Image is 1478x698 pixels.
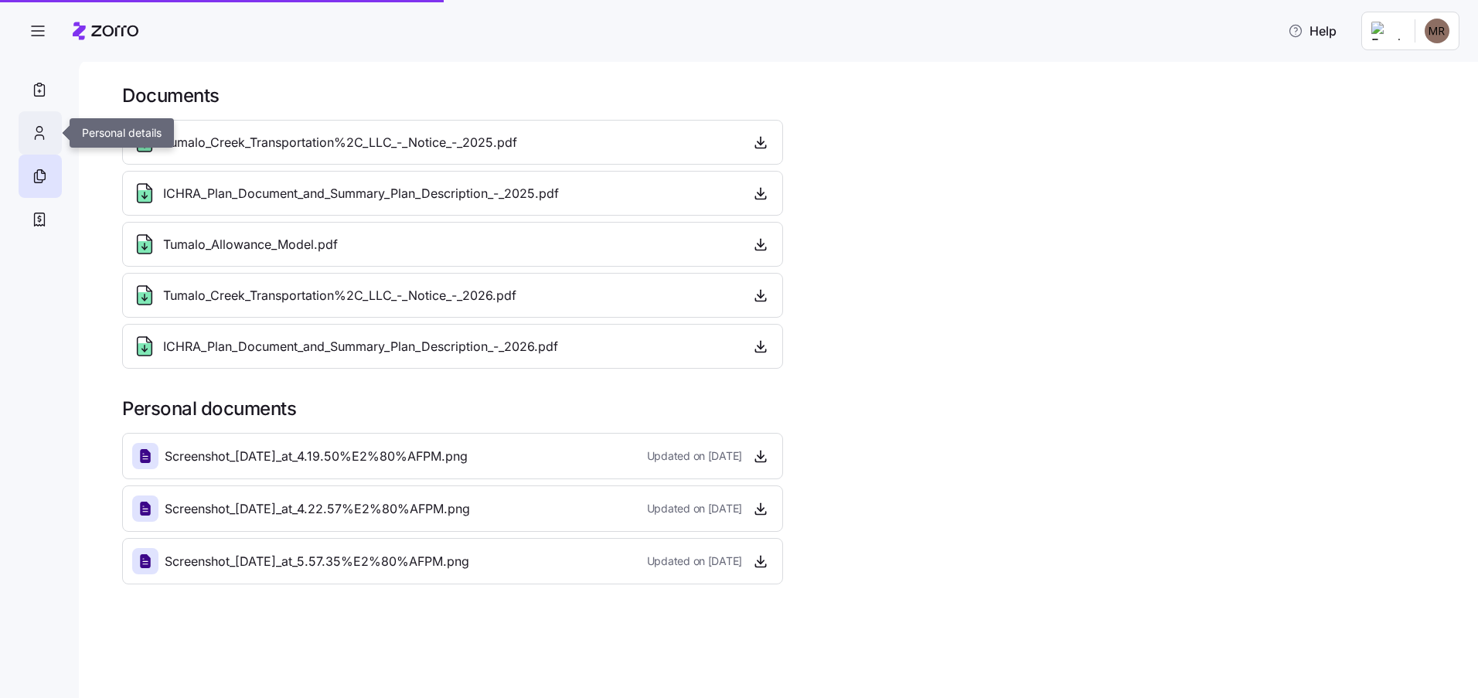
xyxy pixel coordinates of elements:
span: Tumalo_Allowance_Model.pdf [163,235,338,254]
span: Screenshot_[DATE]_at_4.22.57%E2%80%AFPM.png [165,499,470,519]
button: Help [1275,15,1349,46]
span: ICHRA_Plan_Document_and_Summary_Plan_Description_-_2026.pdf [163,337,558,356]
span: Help [1288,22,1337,40]
h1: Personal documents [122,397,1456,421]
h1: Documents [122,83,1456,107]
img: Employer logo [1371,22,1402,40]
span: Screenshot_[DATE]_at_5.57.35%E2%80%AFPM.png [165,552,469,571]
span: Screenshot_[DATE]_at_4.19.50%E2%80%AFPM.png [165,447,468,466]
span: Updated on [DATE] [647,448,742,464]
span: Tumalo_Creek_Transportation%2C_LLC_-_Notice_-_2026.pdf [163,286,516,305]
span: Tumalo_Creek_Transportation%2C_LLC_-_Notice_-_2025.pdf [163,133,517,152]
span: Updated on [DATE] [647,553,742,569]
span: Updated on [DATE] [647,501,742,516]
span: ICHRA_Plan_Document_and_Summary_Plan_Description_-_2025.pdf [163,184,559,203]
img: 337cff621c6f0f36a75b3fd6842ef07a [1425,19,1449,43]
